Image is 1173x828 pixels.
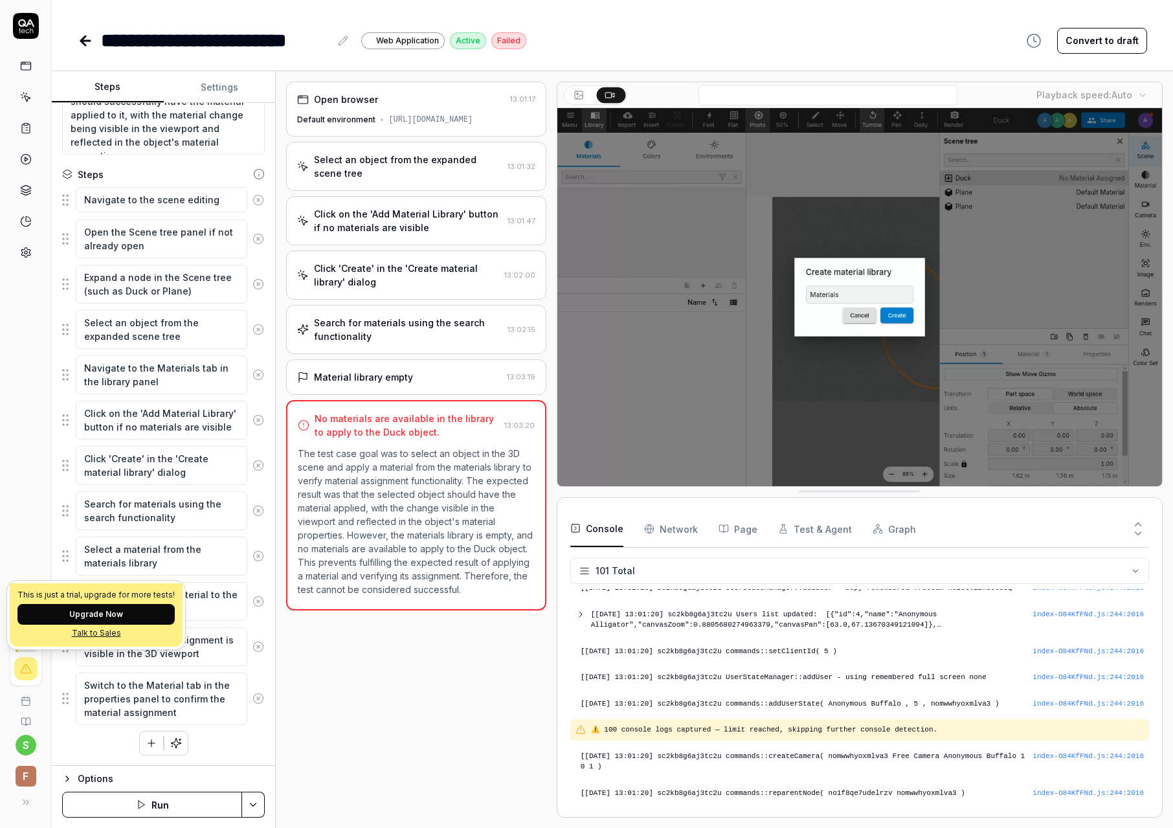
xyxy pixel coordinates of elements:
button: Options [62,771,265,787]
time: 13:02:00 [504,271,535,280]
div: Select an object from the expanded scene tree [314,153,502,180]
button: Remove step [247,543,269,569]
pre: [[DATE] 13:01:20] sc2kb8g6aj3tc2u commands::reparentNode( no1f8qe7udelrzv nomwwhyoxmlva3 ) [581,788,1144,799]
div: Material library empty [314,370,413,384]
div: Suggestions [62,309,265,350]
p: This is just a trial, upgrade for more tests! [17,591,175,599]
a: Web Application [361,32,445,49]
time: 13:03:19 [507,372,535,381]
div: [URL][DOMAIN_NAME] [388,114,473,126]
button: index-O84KfFNd.js:244:2016 [1033,788,1144,799]
div: Suggestions [62,400,265,440]
div: No materials are available in the library to apply to the Duck object. [315,412,498,439]
button: F [5,755,46,789]
time: 13:03:20 [504,421,535,430]
div: Suggestions [62,672,265,726]
button: Remove step [247,317,269,342]
pre: [[DATE] 13:01:20] sc2kb8g6aj3tc2u commands::setClientId( 5 ) [581,646,1144,657]
div: Search for materials using the search functionality [314,316,502,343]
time: 13:01:47 [508,216,535,225]
pre: [[DATE] 13:01:20] sc2kb8g6aj3tc2u commands::createCamera( nomwwhyoxmlva3 Free Camera Anonymous Bu... [581,751,1144,772]
time: 13:01:32 [508,162,535,171]
button: Network [644,511,698,547]
button: Settings [164,72,276,103]
div: Click 'Create' in the 'Create material library' dialog [314,262,498,289]
div: index-O84KfFNd.js : 244 : 2016 [1033,609,1144,620]
pre: [[DATE] 13:01:20] sc2kb8g6aj3tc2u UserStateManager::addUser - using remembered full screen none [581,672,1144,683]
button: index-O84KfFNd.js:244:2016 [1033,672,1144,683]
div: Suggestions [62,186,265,214]
button: Convert to draft [1057,28,1147,54]
div: Steps [78,168,104,181]
div: Suggestions [62,264,265,304]
div: Suggestions [62,536,265,576]
button: Console [570,511,623,547]
a: Documentation [5,706,46,727]
button: Remove step [247,634,269,660]
button: Remove step [247,453,269,478]
div: Suggestions [62,219,265,259]
button: index-O84KfFNd.js:244:2016 [1033,699,1144,710]
button: Remove step [247,498,269,524]
div: index-O84KfFNd.js : 244 : 2016 [1033,788,1144,799]
div: Suggestions [62,355,265,395]
button: index-O84KfFNd.js:244:2016 [1033,751,1144,762]
span: Web Application [376,35,439,47]
a: Talk to Sales [17,627,175,639]
div: Active [450,32,486,49]
button: Remove step [247,362,269,388]
div: Options [78,771,265,787]
div: Click on the 'Add Material Library' button if no materials are visible [314,207,502,234]
div: Suggestions [62,445,265,486]
time: 13:01:17 [510,95,535,104]
div: index-O84KfFNd.js : 244 : 2016 [1033,672,1144,683]
div: index-O84KfFNd.js : 244 : 2016 [1033,646,1144,657]
button: Upgrade Now [17,604,175,625]
button: Remove step [247,187,269,213]
button: Remove step [247,588,269,614]
button: View version history [1018,28,1049,54]
pre: [[DATE] 13:01:20] sc2kb8g6aj3tc2u commands::addUserState( Anonymous Buffalo , 5 , nomwwhyoxmlva3 ) [581,699,1144,710]
button: Run [62,792,242,818]
div: Default environment [297,114,375,126]
span: F [16,766,36,787]
button: Remove step [247,407,269,433]
div: Failed [491,32,526,49]
div: Suggestions [62,491,265,531]
button: Remove step [247,686,269,711]
div: index-O84KfFNd.js : 244 : 2016 [1033,751,1144,762]
a: Book a call with us [5,686,46,706]
div: index-O84KfFNd.js : 244 : 2016 [1033,699,1144,710]
pre: [[DATE] 13:01:20] sc2kb8g6aj3tc2u Users list updated: [{"id":4,"name":"Anonymous Alligator","canv... [591,609,1033,631]
p: The test case goal was to select an object in the 3D scene and apply a material from the material... [298,447,534,596]
button: Test & Agent [778,511,852,547]
button: Steps [52,72,164,103]
div: Open browser [314,93,378,106]
button: Remove step [247,271,269,297]
button: index-O84KfFNd.js:244:2016 [1033,609,1144,620]
button: Remove step [247,226,269,252]
pre: ⚠️ 100 console logs captured — limit reached, skipping further console detection. [591,724,1144,735]
div: Playback speed: [1036,88,1132,102]
button: index-O84KfFNd.js:244:2016 [1033,646,1144,657]
button: Page [719,511,757,547]
button: Graph [873,511,916,547]
time: 13:02:15 [508,325,535,334]
button: s [16,735,36,755]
